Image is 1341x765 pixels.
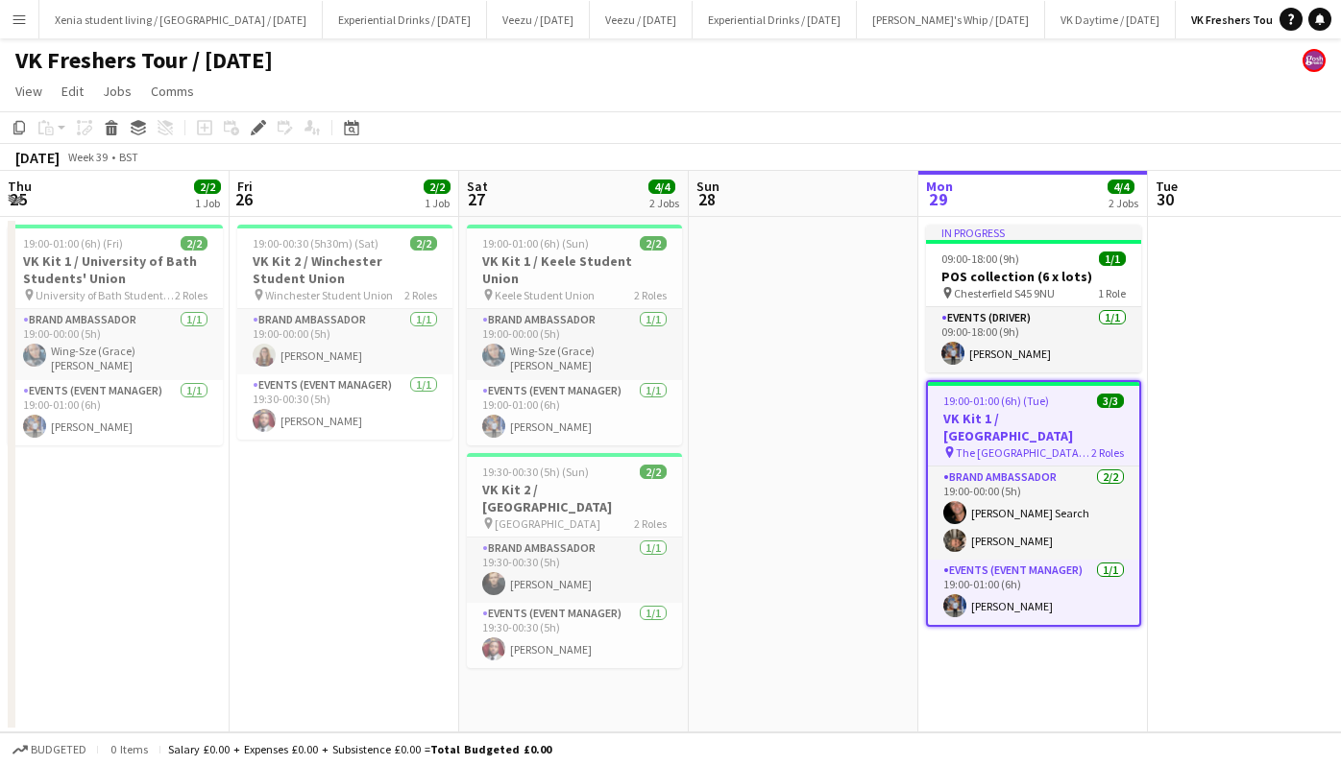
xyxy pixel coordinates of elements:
[928,410,1139,444] h3: VK Kit 1 / [GEOGRAPHIC_DATA]
[15,148,60,167] div: [DATE]
[5,188,32,210] span: 25
[648,179,675,194] span: 4/4
[926,380,1141,627] app-job-card: 19:00-01:00 (6h) (Tue)3/3VK Kit 1 / [GEOGRAPHIC_DATA] The [GEOGRAPHIC_DATA], [GEOGRAPHIC_DATA]2 R...
[323,1,487,38] button: Experiential Drinks / [DATE]
[923,188,953,210] span: 29
[237,374,452,440] app-card-role: Events (Event Manager)1/119:30-00:30 (5h)[PERSON_NAME]
[54,79,91,104] a: Edit
[106,742,152,756] span: 0 items
[237,225,452,440] app-job-card: 19:00-00:30 (5h30m) (Sat)2/2VK Kit 2 / Winchester Student Union Winchester Student Union2 RolesBr...
[928,560,1139,625] app-card-role: Events (Event Manager)1/119:00-01:00 (6h)[PERSON_NAME]
[237,178,253,195] span: Fri
[467,380,682,445] app-card-role: Events (Event Manager)1/119:00-01:00 (6h)[PERSON_NAME]
[954,286,1055,300] span: Chesterfield S45 9NU
[234,188,253,210] span: 26
[195,196,220,210] div: 1 Job
[857,1,1045,38] button: [PERSON_NAME]'s Whip / [DATE]
[467,252,682,287] h3: VK Kit 1 / Keele Student Union
[410,236,437,251] span: 2/2
[194,179,221,194] span: 2/2
[495,516,600,531] span: [GEOGRAPHIC_DATA]
[926,225,1141,372] app-job-card: In progress09:00-18:00 (9h)1/1POS collection (6 x lots) Chesterfield S45 9NU1 RoleEvents (Driver)...
[467,481,682,515] h3: VK Kit 2 / [GEOGRAPHIC_DATA]
[926,307,1141,372] app-card-role: Events (Driver)1/109:00-18:00 (9h)[PERSON_NAME]
[63,150,111,164] span: Week 39
[467,178,488,195] span: Sat
[8,225,223,445] app-job-card: 19:00-01:00 (6h) (Fri)2/2VK Kit 1 / University of Bath Students' Union University of Bath Student...
[694,188,719,210] span: 28
[1091,445,1124,460] span: 2 Roles
[23,236,123,251] span: 19:00-01:00 (6h) (Fri)
[1108,179,1134,194] span: 4/4
[61,83,84,100] span: Edit
[693,1,857,38] button: Experiential Drinks / [DATE]
[15,46,273,75] h1: VK Freshers Tour / [DATE]
[404,288,437,302] span: 2 Roles
[926,225,1141,240] div: In progress
[8,309,223,380] app-card-role: Brand Ambassador1/119:00-00:00 (5h)Wing-Sze (Grace) [PERSON_NAME]
[1176,1,1334,38] button: VK Freshers Tour / [DATE]
[237,252,452,287] h3: VK Kit 2 / Winchester Student Union
[640,465,667,479] span: 2/2
[151,83,194,100] span: Comms
[1303,49,1326,72] app-user-avatar: Gosh Promo UK
[482,465,589,479] span: 19:30-00:30 (5h) (Sun)
[590,1,693,38] button: Veezu / [DATE]
[464,188,488,210] span: 27
[467,603,682,668] app-card-role: Events (Event Manager)1/119:30-00:30 (5h)[PERSON_NAME]
[8,252,223,287] h3: VK Kit 1 / University of Bath Students' Union
[649,196,679,210] div: 2 Jobs
[487,1,590,38] button: Veezu / [DATE]
[634,288,667,302] span: 2 Roles
[8,380,223,445] app-card-role: Events (Event Manager)1/119:00-01:00 (6h)[PERSON_NAME]
[495,288,595,302] span: Keele Student Union
[926,178,953,195] span: Mon
[119,150,138,164] div: BST
[95,79,139,104] a: Jobs
[168,742,551,756] div: Salary £0.00 + Expenses £0.00 + Subsistence £0.00 =
[956,445,1091,460] span: The [GEOGRAPHIC_DATA], [GEOGRAPHIC_DATA]
[941,251,1019,266] span: 09:00-18:00 (9h)
[103,83,132,100] span: Jobs
[31,743,86,756] span: Budgeted
[467,225,682,445] app-job-card: 19:00-01:00 (6h) (Sun)2/2VK Kit 1 / Keele Student Union Keele Student Union2 RolesBrand Ambassado...
[943,394,1049,408] span: 19:00-01:00 (6h) (Tue)
[1099,251,1126,266] span: 1/1
[696,178,719,195] span: Sun
[430,742,551,756] span: Total Budgeted £0.00
[467,538,682,603] app-card-role: Brand Ambassador1/119:30-00:30 (5h)[PERSON_NAME]
[175,288,207,302] span: 2 Roles
[1097,394,1124,408] span: 3/3
[143,79,202,104] a: Comms
[8,79,50,104] a: View
[253,236,378,251] span: 19:00-00:30 (5h30m) (Sat)
[265,288,393,302] span: Winchester Student Union
[1156,178,1178,195] span: Tue
[640,236,667,251] span: 2/2
[634,516,667,531] span: 2 Roles
[237,309,452,374] app-card-role: Brand Ambassador1/119:00-00:00 (5h)[PERSON_NAME]
[1109,196,1138,210] div: 2 Jobs
[425,196,450,210] div: 1 Job
[482,236,589,251] span: 19:00-01:00 (6h) (Sun)
[10,739,89,760] button: Budgeted
[467,453,682,668] app-job-card: 19:30-00:30 (5h) (Sun)2/2VK Kit 2 / [GEOGRAPHIC_DATA] [GEOGRAPHIC_DATA]2 RolesBrand Ambassador1/1...
[926,268,1141,285] h3: POS collection (6 x lots)
[15,83,42,100] span: View
[1045,1,1176,38] button: VK Daytime / [DATE]
[1098,286,1126,300] span: 1 Role
[39,1,323,38] button: Xenia student living / [GEOGRAPHIC_DATA] / [DATE]
[424,179,451,194] span: 2/2
[467,309,682,380] app-card-role: Brand Ambassador1/119:00-00:00 (5h)Wing-Sze (Grace) [PERSON_NAME]
[36,288,175,302] span: University of Bath Students' Union
[8,178,32,195] span: Thu
[928,466,1139,560] app-card-role: Brand Ambassador2/219:00-00:00 (5h)[PERSON_NAME] Search[PERSON_NAME]
[181,236,207,251] span: 2/2
[1153,188,1178,210] span: 30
